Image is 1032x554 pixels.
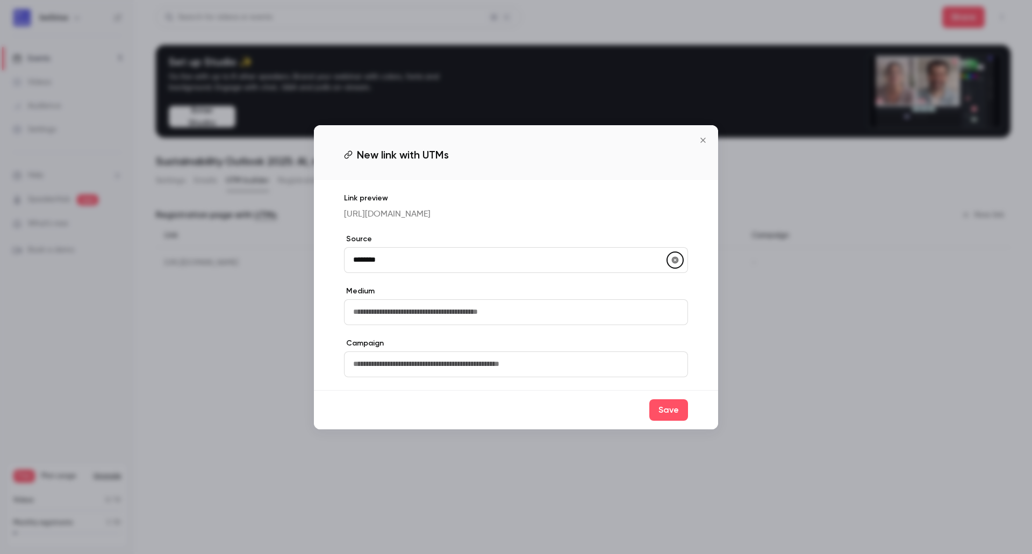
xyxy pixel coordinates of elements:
p: [URL][DOMAIN_NAME] [344,208,688,221]
button: Close [692,129,714,151]
label: Source [344,234,688,244]
label: Medium [344,286,688,297]
label: Campaign [344,338,688,349]
button: utmSource [666,251,684,269]
p: Link preview [344,193,688,204]
button: Save [649,399,688,421]
span: New link with UTMs [357,147,449,163]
